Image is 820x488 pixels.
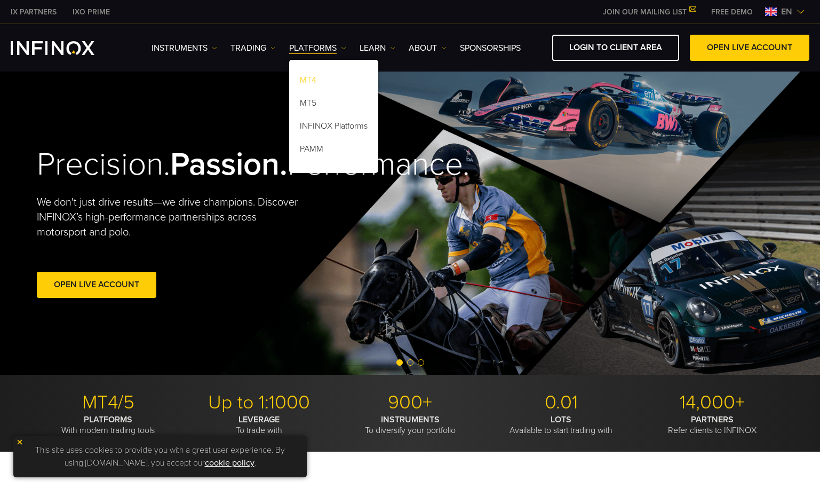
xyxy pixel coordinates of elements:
[37,145,373,184] h2: Precision. Performance.
[418,359,424,366] span: Go to slide 3
[703,6,761,18] a: INFINOX MENU
[641,391,784,414] p: 14,000+
[490,391,633,414] p: 0.01
[381,414,440,425] strong: INSTRUMENTS
[3,6,65,18] a: INFINOX
[777,5,797,18] span: en
[152,42,217,54] a: Instruments
[595,7,703,17] a: JOIN OUR MAILING LIST
[37,414,180,436] p: With modern trading tools
[289,139,378,162] a: PAMM
[65,6,118,18] a: INFINOX
[11,41,120,55] a: INFINOX Logo
[339,414,482,436] p: To diversify your portfolio
[37,272,156,298] a: Open Live Account
[188,414,331,436] p: To trade with
[407,359,413,366] span: Go to slide 2
[690,35,809,61] a: OPEN LIVE ACCOUNT
[396,359,403,366] span: Go to slide 1
[19,441,301,472] p: This site uses cookies to provide you with a great user experience. By using [DOMAIN_NAME], you a...
[37,195,306,240] p: We don't just drive results—we drive champions. Discover INFINOX’s high-performance partnerships ...
[230,42,276,54] a: TRADING
[552,35,679,61] a: LOGIN TO CLIENT AREA
[289,116,378,139] a: INFINOX Platforms
[238,414,280,425] strong: LEVERAGE
[188,391,331,414] p: Up to 1:1000
[289,70,378,93] a: MT4
[490,414,633,436] p: Available to start trading with
[691,414,734,425] strong: PARTNERS
[289,93,378,116] a: MT5
[16,438,23,446] img: yellow close icon
[84,414,132,425] strong: PLATFORMS
[289,42,346,54] a: PLATFORMS
[641,414,784,436] p: Refer clients to INFINOX
[339,391,482,414] p: 900+
[170,145,288,184] strong: Passion.
[551,414,571,425] strong: LOTS
[37,391,180,414] p: MT4/5
[360,42,395,54] a: Learn
[409,42,447,54] a: ABOUT
[460,42,521,54] a: SPONSORSHIPS
[205,458,254,468] a: cookie policy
